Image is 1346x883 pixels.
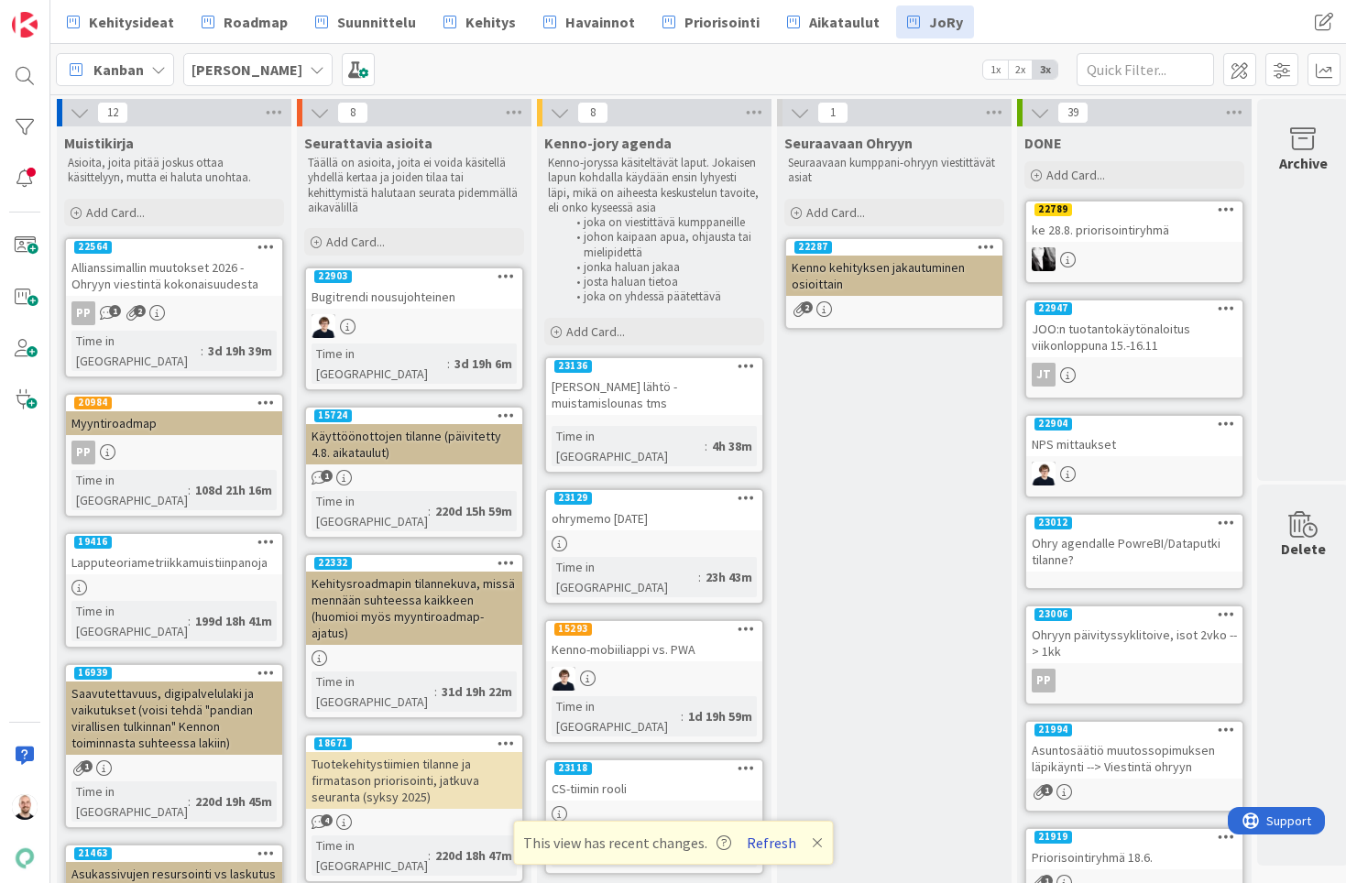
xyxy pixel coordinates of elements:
div: 22903 [306,268,522,285]
div: 23118 [554,762,592,775]
div: 15293 [546,621,762,638]
div: 23136[PERSON_NAME] lähtö - muistamislounas tms [546,358,762,415]
a: Priorisointi [651,5,771,38]
div: 23006Ohryyn päivityssyklitoive, isot 2vko --> 1kk [1026,606,1242,663]
div: 22789ke 28.8. priorisointiryhmä [1026,202,1242,242]
div: JOO:n tuotantokäytönaloitus viikonloppuna 15.-16.11 [1026,317,1242,357]
span: DONE [1024,134,1062,152]
div: PP [71,441,95,464]
div: Time in [GEOGRAPHIC_DATA] [71,331,201,371]
a: JoRy [896,5,974,38]
div: NPS mittaukset [1026,432,1242,456]
img: MT [1032,462,1056,485]
div: [PERSON_NAME] lähtö - muistamislounas tms [546,375,762,415]
span: : [188,791,191,812]
div: 22903Bugitrendi nousujohteinen [306,268,522,309]
span: : [681,706,684,726]
b: [PERSON_NAME] [192,60,302,79]
div: Allianssimallin muutokset 2026 - Ohryyn viestintä kokonaisuudesta [66,256,282,296]
div: 23129 [554,492,592,505]
img: TM [12,794,38,820]
span: Muistikirja [64,134,134,152]
a: 22564Allianssimallin muutokset 2026 - Ohryyn viestintä kokonaisuudestaPPTime in [GEOGRAPHIC_DATA]... [64,237,284,378]
div: 23012 [1034,517,1072,529]
div: ohrymemo [DATE] [546,507,762,530]
span: Kenno-jory agenda [544,134,672,152]
div: PP [66,441,282,464]
img: MT [552,667,575,691]
a: 15293Kenno-mobiiliappi vs. PWAMTTime in [GEOGRAPHIC_DATA]:1d 19h 59m [544,619,764,744]
a: 22903Bugitrendi nousujohteinenMTTime in [GEOGRAPHIC_DATA]:3d 19h 6m [304,267,524,391]
span: This view has recent changes. [523,832,731,854]
a: 16939Saavutettavuus, digipalvelulaki ja vaikutukset (voisi tehdä "pandian virallisen tulkinnan" K... [64,663,284,829]
div: Time in [GEOGRAPHIC_DATA] [312,491,428,531]
li: josta haluan tietoa [566,275,761,289]
div: Delete [1281,538,1326,560]
a: 23136[PERSON_NAME] lähtö - muistamislounas tmsTime in [GEOGRAPHIC_DATA]:4h 38m [544,356,764,474]
div: 22332 [314,557,352,570]
a: Suunnittelu [304,5,427,38]
li: johon kaipaan apua, ohjausta tai mielipidettä [566,230,761,260]
img: avatar [12,845,38,871]
div: KV [1026,247,1242,271]
div: 22287Kenno kehityksen jakautuminen osioittain [786,239,1002,296]
span: Add Card... [566,323,625,340]
img: MT [312,314,335,338]
div: 21994 [1034,724,1072,736]
div: PP [1026,669,1242,692]
div: 18671 [314,737,352,750]
span: Aikataulut [809,11,880,33]
div: 21919 [1026,829,1242,845]
li: joka on viestittävä kumppaneille [566,215,761,230]
a: Kehitysideat [56,5,185,38]
div: 20984Myyntiroadmap [66,395,282,435]
div: Tuotekehitystiimien tilanne ja firmatason priorisointi, jatkuva seuranta (syksy 2025) [306,752,522,809]
div: Ohry agendalle PowreBI/Dataputki tilanne? [1026,531,1242,572]
div: 3d 19h 39m [203,341,277,361]
span: Support [38,3,83,25]
a: 23129ohrymemo [DATE]Time in [GEOGRAPHIC_DATA]:23h 43m [544,488,764,605]
a: 22332Kehitysroadmapin tilannekuva, missä mennään suhteessa kaikkeen (huomioi myös myyntiroadmap-a... [304,553,524,719]
a: 23006Ohryyn päivityssyklitoive, isot 2vko --> 1kkPP [1024,605,1244,705]
div: 4h 38m [707,436,757,456]
span: Seurattavia asioita [304,134,432,152]
div: 23129ohrymemo [DATE] [546,490,762,530]
div: 220d 18h 47m [431,845,517,866]
div: 23129 [546,490,762,507]
div: 15293 [554,623,592,636]
img: KV [1032,247,1056,271]
div: 22947 [1034,302,1072,315]
span: 3x [1033,60,1057,79]
span: : [188,480,191,500]
div: 23012 [1026,515,1242,531]
a: Roadmap [191,5,299,38]
a: 21994Asuntosäätiö muutossopimuksen läpikäynti --> Viestintä ohryyn [1024,720,1244,812]
div: 20984 [74,397,112,409]
span: : [428,845,431,866]
div: 20984 [66,395,282,411]
div: 16939Saavutettavuus, digipalvelulaki ja vaikutukset (voisi tehdä "pandian virallisen tulkinnan" K... [66,665,282,755]
span: Havainnot [565,11,635,33]
div: 199d 18h 41m [191,611,277,631]
div: Asuntosäätiö muutossopimuksen läpikäynti --> Viestintä ohryyn [1026,738,1242,779]
div: 23136 [554,360,592,373]
a: Havainnot [532,5,646,38]
div: Time in [GEOGRAPHIC_DATA] [312,835,428,876]
div: 21919Priorisointiryhmä 18.6. [1026,829,1242,869]
span: JoRy [929,11,963,33]
a: 22287Kenno kehityksen jakautuminen osioittain [784,237,1004,330]
div: MT [1026,462,1242,485]
span: 2x [1008,60,1033,79]
p: Kenno-joryssa käsiteltävät laput. Jokaisen lapun kohdalla käydään ensin lyhyesti läpi, mikä on ai... [548,156,761,215]
div: 19416Lapputeoriametriikkamuistiinpanoja [66,534,282,574]
div: Time in [GEOGRAPHIC_DATA] [552,426,705,466]
div: Time in [GEOGRAPHIC_DATA] [552,696,681,736]
div: PP [1032,669,1056,692]
span: : [434,681,437,702]
span: Seuraavaan Ohryyn [784,134,913,152]
span: Suunnittelu [337,11,416,33]
div: 21994Asuntosäätiö muutossopimuksen läpikäynti --> Viestintä ohryyn [1026,722,1242,779]
div: 18671Tuotekehitystiimien tilanne ja firmatason priorisointi, jatkuva seuranta (syksy 2025) [306,736,522,809]
div: 16939 [74,667,112,680]
span: 4 [321,814,333,826]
